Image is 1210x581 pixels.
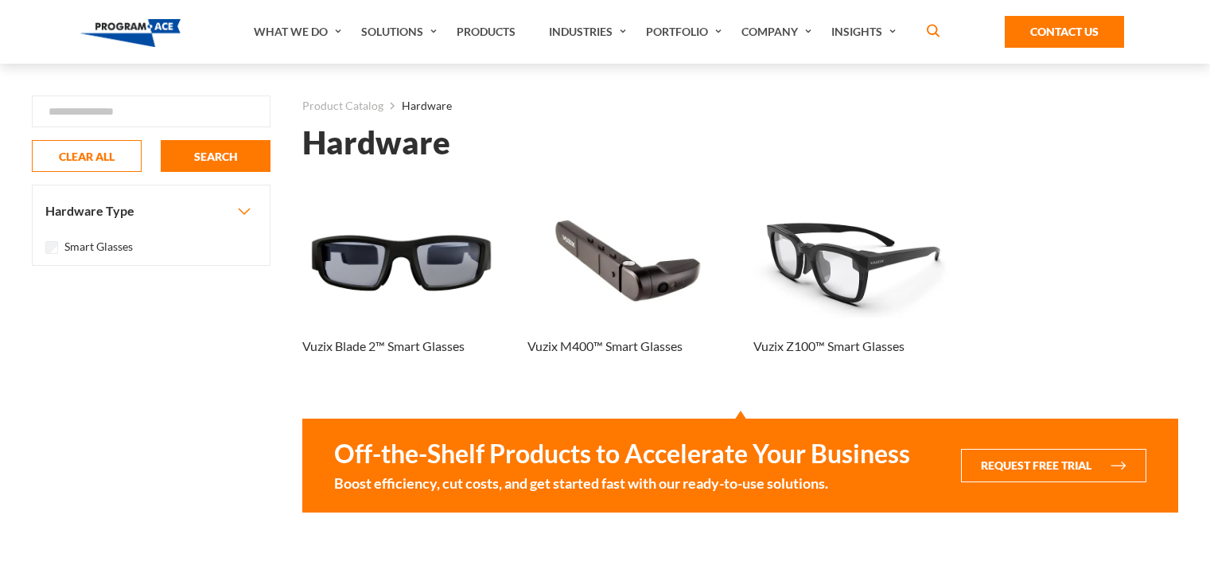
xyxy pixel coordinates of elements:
[302,205,502,380] a: Thumbnail - Vuzix Blade 2™ Smart Glasses Vuzix Blade 2™ Smart Glasses
[302,96,383,116] a: Product Catalog
[334,438,910,470] strong: Off-the-Shelf Products to Accelerate Your Business
[302,96,1178,116] nav: breadcrumb
[33,185,270,236] button: Hardware Type
[961,449,1146,482] button: Request Free Trial
[334,473,910,493] small: Boost efficiency, cut costs, and get started fast with our ready-to-use solutions.
[32,140,142,172] button: CLEAR ALL
[302,129,450,157] h1: Hardware
[753,205,953,380] a: Thumbnail - Vuzix Z100™ Smart Glasses Vuzix Z100™ Smart Glasses
[64,238,133,255] label: Smart Glasses
[80,19,181,47] img: Program-Ace
[45,241,58,254] input: Smart Glasses
[527,337,683,356] h3: Vuzix M400™ Smart Glasses
[302,337,465,356] h3: Vuzix Blade 2™ Smart Glasses
[527,205,727,380] a: Thumbnail - Vuzix M400™ Smart Glasses Vuzix M400™ Smart Glasses
[383,96,452,116] li: Hardware
[753,337,905,356] h3: Vuzix Z100™ Smart Glasses
[1005,16,1124,48] a: Contact Us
